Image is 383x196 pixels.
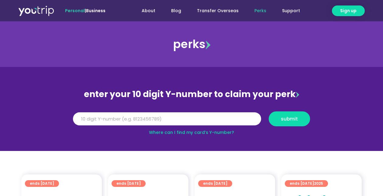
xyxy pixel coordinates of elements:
[189,5,247,16] a: Transfer Overseas
[134,5,163,16] a: About
[274,5,308,16] a: Support
[122,5,308,16] nav: Menu
[290,180,323,187] span: ends [DATE]
[73,112,261,126] input: 10 digit Y-number (e.g. 8123456789)
[332,5,365,16] a: Sign up
[65,8,105,14] span: |
[65,8,85,14] span: Personal
[281,117,298,121] span: submit
[86,8,105,14] a: Business
[269,111,310,126] button: submit
[116,180,141,187] span: ends [DATE]
[198,180,232,187] a: ends [DATE]
[112,180,146,187] a: ends [DATE]
[30,180,54,187] span: ends [DATE]
[70,86,313,102] div: enter your 10 digit Y-number to claim your perk
[149,129,234,135] a: Where can I find my card’s Y-number?
[73,111,310,131] form: Y Number
[203,180,227,187] span: ends [DATE]
[25,180,59,187] a: ends [DATE]
[247,5,274,16] a: Perks
[163,5,189,16] a: Blog
[285,180,328,187] a: ends [DATE]2025
[314,181,323,186] span: 2025
[340,8,357,14] span: Sign up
